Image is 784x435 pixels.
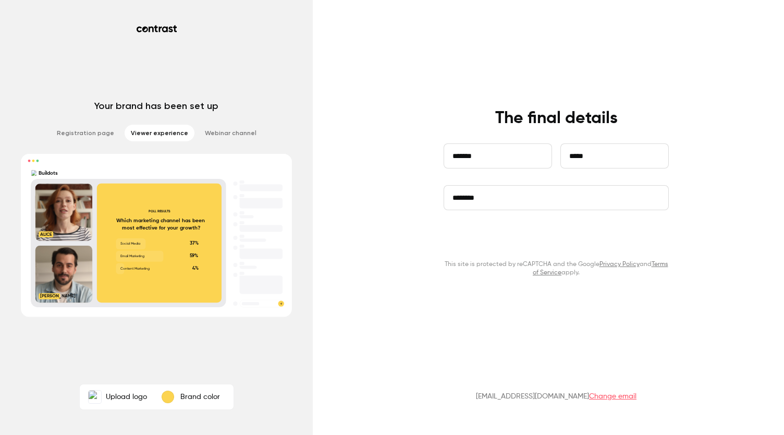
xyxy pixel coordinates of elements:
[495,108,618,129] h4: The final details
[589,393,636,400] a: Change email
[199,125,263,141] li: Webinar channel
[153,386,231,407] button: Brand color
[476,391,636,402] p: [EMAIL_ADDRESS][DOMAIN_NAME]
[51,125,120,141] li: Registration page
[444,227,669,252] button: Continue
[180,392,220,402] p: Brand color
[82,386,153,407] label: BuildotsUpload logo
[125,125,194,141] li: Viewer experience
[89,391,101,403] img: Buildots
[444,260,669,277] p: This site is protected by reCAPTCHA and the Google and apply.
[599,261,640,268] a: Privacy Policy
[94,100,218,112] p: Your brand has been set up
